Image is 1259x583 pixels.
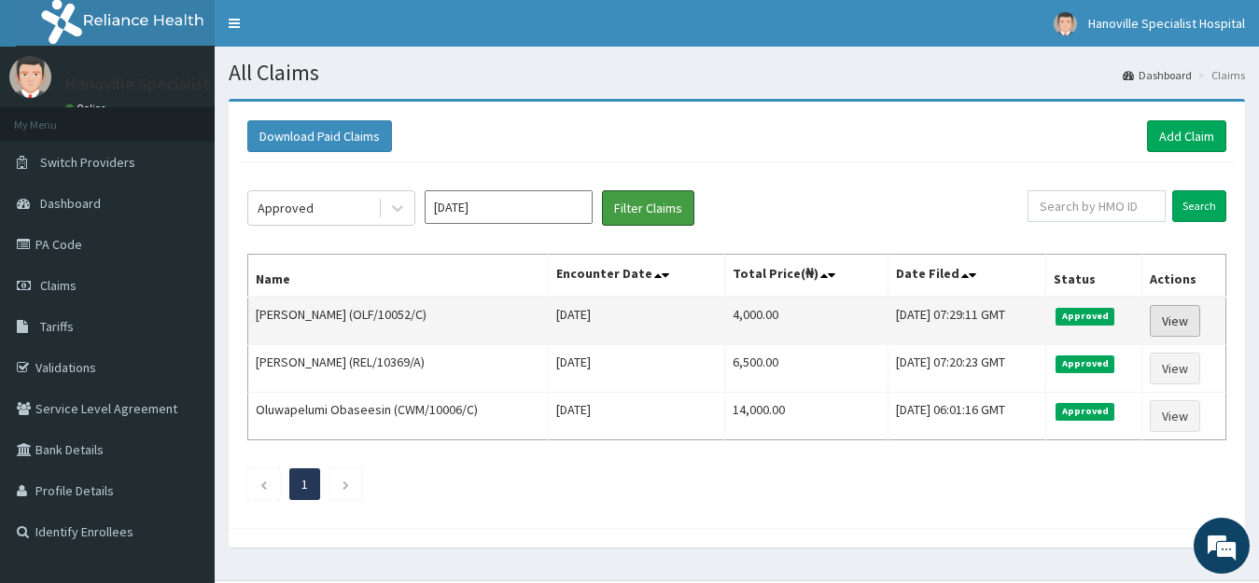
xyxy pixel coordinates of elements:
img: User Image [9,56,51,98]
input: Search [1172,190,1226,222]
input: Select Month and Year [425,190,593,224]
img: d_794563401_company_1708531726252_794563401 [35,93,76,140]
span: Claims [40,277,77,294]
td: [DATE] [548,345,724,393]
textarea: Type your message and hit 'Enter' [9,386,356,451]
td: Oluwapelumi Obaseesin (CWM/10006/C) [248,393,549,440]
button: Download Paid Claims [247,120,392,152]
a: Add Claim [1147,120,1226,152]
td: [DATE] [548,393,724,440]
div: Approved [258,199,314,217]
td: [DATE] 07:20:23 GMT [888,345,1046,393]
a: View [1150,305,1200,337]
div: Minimize live chat window [306,9,351,54]
span: Dashboard [40,195,101,212]
td: 4,000.00 [724,297,888,345]
th: Actions [1142,255,1226,298]
a: Next page [342,476,350,493]
span: We're online! [108,174,258,362]
td: [DATE] 06:01:16 GMT [888,393,1046,440]
td: [PERSON_NAME] (REL/10369/A) [248,345,549,393]
a: View [1150,353,1200,384]
th: Name [248,255,549,298]
a: Previous page [259,476,268,493]
th: Date Filed [888,255,1046,298]
span: Approved [1056,355,1114,372]
a: Page 1 is your current page [301,476,308,493]
span: Tariffs [40,318,74,335]
td: 6,500.00 [724,345,888,393]
li: Claims [1194,67,1245,83]
a: Online [65,102,110,115]
td: [DATE] 07:29:11 GMT [888,297,1046,345]
button: Filter Claims [602,190,694,226]
span: Hanoville Specialist Hospital [1088,15,1245,32]
img: User Image [1054,12,1077,35]
th: Encounter Date [548,255,724,298]
h1: All Claims [229,61,1245,85]
th: Status [1046,255,1142,298]
span: Approved [1056,403,1114,420]
span: Switch Providers [40,154,135,171]
input: Search by HMO ID [1028,190,1166,222]
th: Total Price(₦) [724,255,888,298]
p: Hanoville Specialist Hospital [65,76,275,92]
td: [DATE] [548,297,724,345]
td: 14,000.00 [724,393,888,440]
a: Dashboard [1123,67,1192,83]
div: Chat with us now [97,104,314,129]
a: View [1150,400,1200,432]
span: Approved [1056,308,1114,325]
td: [PERSON_NAME] (OLF/10052/C) [248,297,549,345]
